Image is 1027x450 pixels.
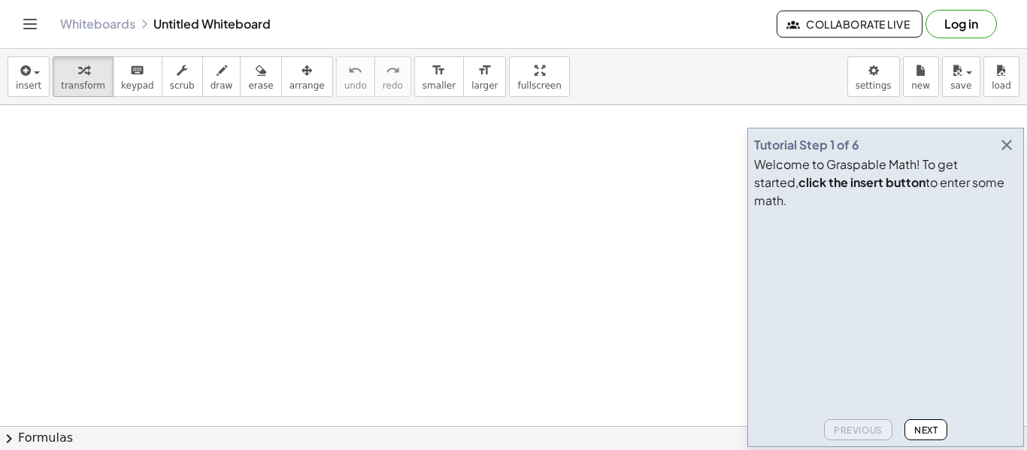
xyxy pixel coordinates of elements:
[471,80,498,91] span: larger
[240,56,281,97] button: erase
[16,80,41,91] span: insert
[847,56,900,97] button: settings
[983,56,1019,97] button: load
[383,80,403,91] span: redo
[348,62,362,80] i: undo
[432,62,446,80] i: format_size
[170,80,195,91] span: scrub
[61,80,105,91] span: transform
[517,80,561,91] span: fullscreen
[18,12,42,36] button: Toggle navigation
[903,56,939,97] button: new
[789,17,910,31] span: Collaborate Live
[386,62,400,80] i: redo
[60,17,135,32] a: Whiteboards
[777,11,922,38] button: Collaborate Live
[463,56,506,97] button: format_sizelarger
[423,80,456,91] span: smaller
[798,174,926,190] b: click the insert button
[509,56,569,97] button: fullscreen
[942,56,980,97] button: save
[248,80,273,91] span: erase
[911,80,930,91] span: new
[344,80,367,91] span: undo
[130,62,144,80] i: keyboard
[162,56,203,97] button: scrub
[754,136,859,154] div: Tutorial Step 1 of 6
[121,80,154,91] span: keypad
[992,80,1011,91] span: load
[336,56,375,97] button: undoundo
[202,56,241,97] button: draw
[113,56,162,97] button: keyboardkeypad
[856,80,892,91] span: settings
[53,56,114,97] button: transform
[414,56,464,97] button: format_sizesmaller
[950,80,971,91] span: save
[281,56,333,97] button: arrange
[904,419,947,440] button: Next
[8,56,50,97] button: insert
[477,62,492,80] i: format_size
[289,80,325,91] span: arrange
[754,156,1017,210] div: Welcome to Graspable Math! To get started, to enter some math.
[926,10,997,38] button: Log in
[374,56,411,97] button: redoredo
[914,424,938,436] span: Next
[211,80,233,91] span: draw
